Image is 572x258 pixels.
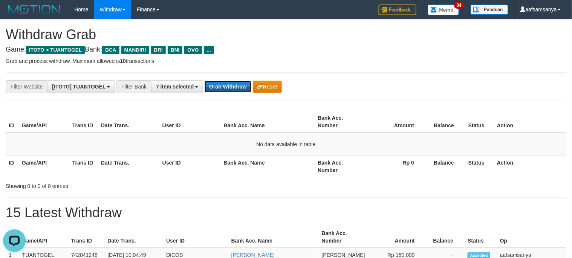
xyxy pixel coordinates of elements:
[228,226,319,248] th: Bank Acc. Name
[156,84,194,90] span: 7 item selected
[425,156,465,177] th: Balance
[6,27,566,42] h1: Withdraw Grab
[151,80,203,93] button: 7 item selected
[163,226,228,248] th: User ID
[6,111,19,133] th: ID
[168,46,182,54] span: BNI
[379,5,416,15] img: Feedback.jpg
[121,46,149,54] span: MANDIRI
[231,252,275,258] a: [PERSON_NAME]
[19,111,69,133] th: Game/API
[6,156,19,177] th: ID
[494,156,566,177] th: Action
[497,226,566,248] th: Op
[465,156,494,177] th: Status
[159,111,221,133] th: User ID
[315,111,365,133] th: Bank Acc. Number
[102,46,119,54] span: BCA
[19,156,69,177] th: Game/API
[184,46,202,54] span: OVO
[69,156,98,177] th: Trans ID
[428,5,459,15] img: Button%20Memo.svg
[253,81,282,93] button: Reset
[68,226,105,248] th: Trans ID
[98,156,159,177] th: Date Trans.
[6,80,47,93] div: Filter Website
[368,226,426,248] th: Amount
[425,111,465,133] th: Balance
[26,46,85,54] span: ITOTO > TUANTOGEL
[319,226,368,248] th: Bank Acc. Number
[465,226,497,248] th: Status
[3,3,26,26] button: Open LiveChat chat widget
[6,46,566,53] h4: Game: Bank:
[454,2,464,9] span: 34
[465,111,494,133] th: Status
[69,111,98,133] th: Trans ID
[120,58,126,64] strong: 10
[221,156,315,177] th: Bank Acc. Name
[116,80,151,93] div: Filter Bank
[6,4,63,15] img: MOTION_logo.png
[104,226,163,248] th: Date Trans.
[6,205,566,220] h1: 15 Latest Withdraw
[98,111,159,133] th: Date Trans.
[6,133,566,156] td: No data available in table
[205,81,251,93] button: Grab Withdraw
[221,111,315,133] th: Bank Acc. Name
[151,46,166,54] span: BRI
[6,57,566,65] p: Grab and process withdraw. Maximum allowed is transactions.
[426,226,465,248] th: Balance
[19,226,68,248] th: Game/API
[471,5,508,15] img: panduan.png
[159,156,221,177] th: User ID
[365,156,425,177] th: Rp 0
[6,179,233,190] div: Showing 0 to 0 of 0 entries
[315,156,365,177] th: Bank Acc. Number
[494,111,566,133] th: Action
[52,84,106,90] span: [ITOTO] TUANTOGEL
[204,46,214,54] span: ...
[47,80,115,93] button: [ITOTO] TUANTOGEL
[365,111,425,133] th: Amount
[322,252,365,258] span: [PERSON_NAME]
